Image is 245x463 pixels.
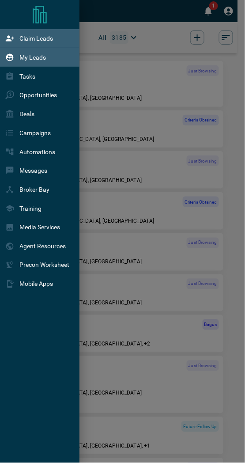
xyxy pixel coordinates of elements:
p: My Leads [19,54,46,61]
p: Media Services [19,224,60,231]
p: Broker Bay [19,186,49,193]
p: Training [19,205,41,212]
a: Main Page [31,6,49,23]
p: Campaigns [19,129,51,137]
p: Opportunities [19,91,57,99]
p: Precon Worksheet [19,262,69,269]
p: Automations [19,148,55,156]
p: Claim Leads [19,35,53,42]
p: Mobile Apps [19,281,53,288]
p: Deals [19,110,34,118]
p: Tasks [19,73,35,80]
p: Messages [19,167,47,174]
p: Agent Resources [19,243,66,250]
